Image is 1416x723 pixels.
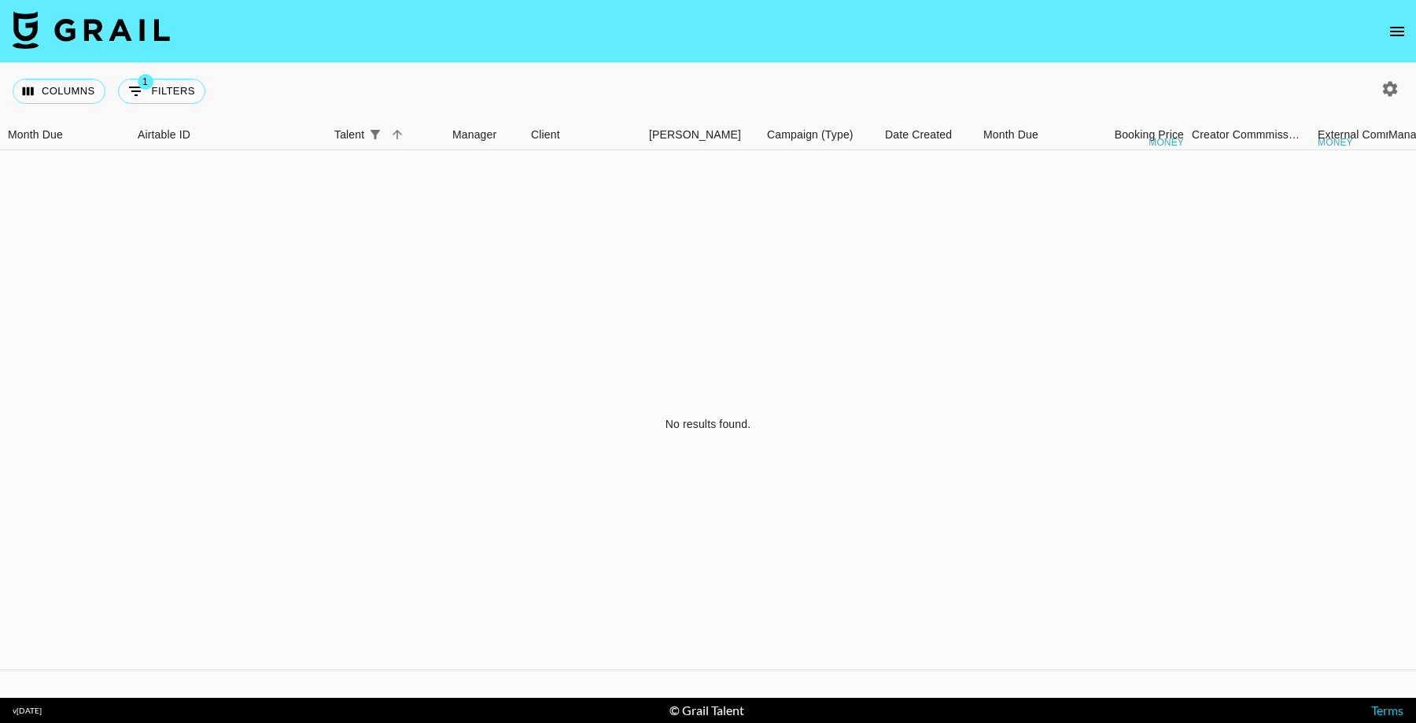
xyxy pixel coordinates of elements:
div: Talent [326,120,444,150]
div: Creator Commmission Override [1192,120,1310,150]
div: [PERSON_NAME] [649,120,741,150]
div: Campaign (Type) [759,120,877,150]
button: Sort [386,124,408,146]
div: 1 active filter [364,124,386,146]
div: Client [531,120,560,150]
span: 1 [138,74,153,90]
div: money [1149,138,1184,147]
div: Creator Commmission Override [1192,120,1302,150]
div: Airtable ID [138,120,190,150]
div: Booking Price [1115,120,1184,150]
div: Date Created [885,120,952,150]
div: © Grail Talent [669,703,744,718]
div: Date Created [877,120,975,150]
button: Show filters [118,79,205,104]
button: Select columns [13,79,105,104]
button: open drawer [1381,16,1413,47]
div: Campaign (Type) [767,120,854,150]
div: Manager [444,120,523,150]
img: Grail Talent [13,11,170,49]
a: Terms [1371,703,1403,717]
div: Airtable ID [130,120,326,150]
div: Client [523,120,641,150]
div: Talent [334,120,364,150]
div: Month Due [8,120,63,150]
button: Show filters [364,124,386,146]
div: Month Due [975,120,1074,150]
div: Month Due [983,120,1038,150]
div: money [1318,138,1353,147]
div: Booker [641,120,759,150]
div: v [DATE] [13,706,42,716]
div: Manager [452,120,496,150]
